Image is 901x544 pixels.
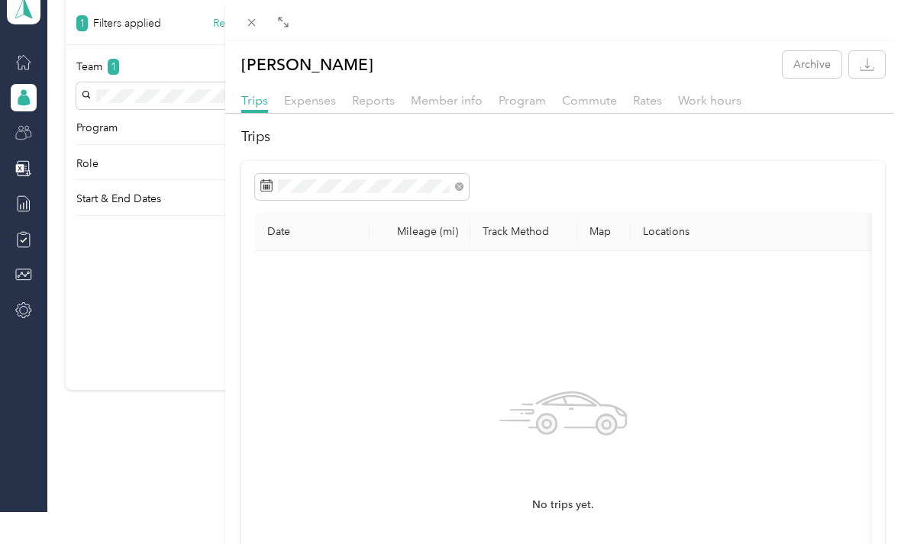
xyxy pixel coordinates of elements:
[470,213,577,251] th: Track Method
[370,213,470,251] th: Mileage (mi)
[241,51,373,78] p: [PERSON_NAME]
[562,93,617,108] span: Commute
[352,93,395,108] span: Reports
[678,93,741,108] span: Work hours
[499,93,546,108] span: Program
[411,93,483,108] span: Member info
[633,93,662,108] span: Rates
[577,213,631,251] th: Map
[241,127,885,147] h2: Trips
[255,213,370,251] th: Date
[532,497,594,513] span: No trips yet.
[815,459,901,544] iframe: Everlance-gr Chat Button Frame
[241,93,268,108] span: Trips
[284,93,336,108] span: Expenses
[783,51,841,78] button: Archive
